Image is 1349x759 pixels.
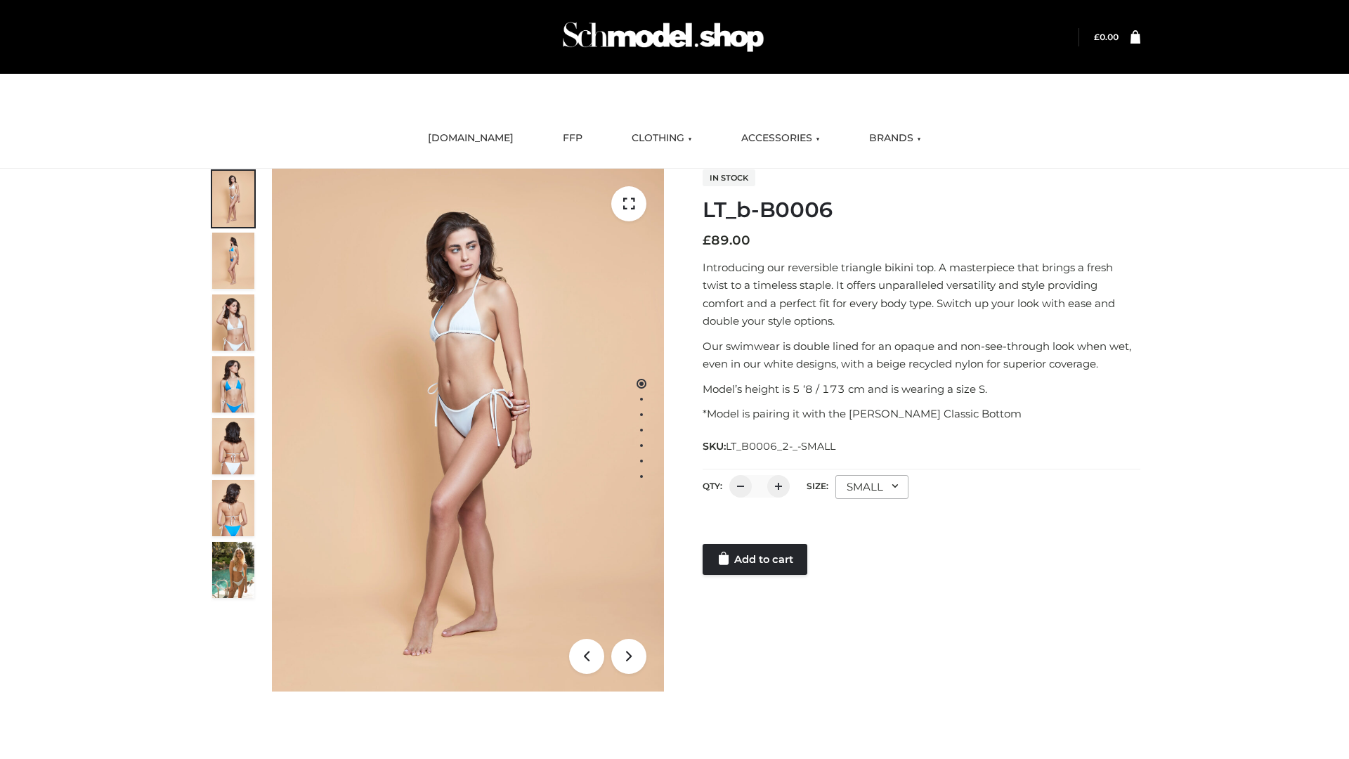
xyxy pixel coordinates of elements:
[621,123,703,154] a: CLOTHING
[212,480,254,536] img: ArielClassicBikiniTop_CloudNine_AzureSky_OW114ECO_8-scaled.jpg
[1094,32,1119,42] bdi: 0.00
[703,169,755,186] span: In stock
[703,405,1140,423] p: *Model is pairing it with the [PERSON_NAME] Classic Bottom
[703,233,711,248] span: £
[703,337,1140,373] p: Our swimwear is double lined for an opaque and non-see-through look when wet, even in our white d...
[703,438,837,455] span: SKU:
[212,233,254,289] img: ArielClassicBikiniTop_CloudNine_AzureSky_OW114ECO_2-scaled.jpg
[835,475,908,499] div: SMALL
[703,481,722,491] label: QTY:
[212,171,254,227] img: ArielClassicBikiniTop_CloudNine_AzureSky_OW114ECO_1-scaled.jpg
[726,440,835,453] span: LT_B0006_2-_-SMALL
[1094,32,1119,42] a: £0.00
[703,259,1140,330] p: Introducing our reversible triangle bikini top. A masterpiece that brings a fresh twist to a time...
[807,481,828,491] label: Size:
[703,233,750,248] bdi: 89.00
[552,123,593,154] a: FFP
[272,169,664,692] img: ArielClassicBikiniTop_CloudNine_AzureSky_OW114ECO_1
[703,380,1140,398] p: Model’s height is 5 ‘8 / 173 cm and is wearing a size S.
[417,123,524,154] a: [DOMAIN_NAME]
[703,544,807,575] a: Add to cart
[212,294,254,351] img: ArielClassicBikiniTop_CloudNine_AzureSky_OW114ECO_3-scaled.jpg
[731,123,830,154] a: ACCESSORIES
[212,542,254,598] img: Arieltop_CloudNine_AzureSky2.jpg
[212,418,254,474] img: ArielClassicBikiniTop_CloudNine_AzureSky_OW114ECO_7-scaled.jpg
[1094,32,1100,42] span: £
[859,123,932,154] a: BRANDS
[558,9,769,65] img: Schmodel Admin 964
[212,356,254,413] img: ArielClassicBikiniTop_CloudNine_AzureSky_OW114ECO_4-scaled.jpg
[703,197,1140,223] h1: LT_b-B0006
